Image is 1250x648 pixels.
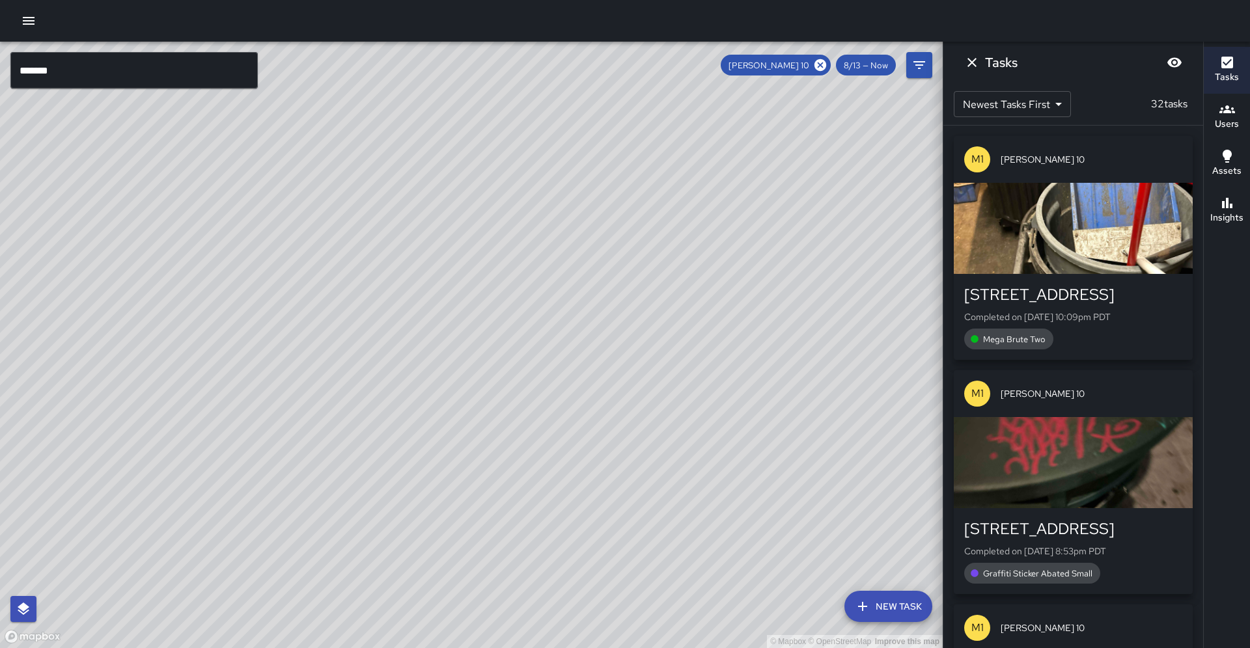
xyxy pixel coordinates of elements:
[1204,141,1250,187] button: Assets
[1204,187,1250,234] button: Insights
[1204,94,1250,141] button: Users
[1212,164,1242,178] h6: Assets
[959,49,985,75] button: Dismiss
[964,284,1182,305] div: [STREET_ADDRESS]
[971,620,984,636] p: M1
[1215,70,1239,85] h6: Tasks
[954,370,1193,594] button: M1[PERSON_NAME] 10[STREET_ADDRESS]Completed on [DATE] 8:53pm PDTGraffiti Sticker Abated Small
[985,52,1018,73] h6: Tasks
[1146,96,1193,112] p: 32 tasks
[1215,117,1239,131] h6: Users
[721,55,831,75] div: [PERSON_NAME] 10
[1001,153,1182,166] span: [PERSON_NAME] 10
[954,91,1071,117] div: Newest Tasks First
[964,545,1182,558] p: Completed on [DATE] 8:53pm PDT
[721,60,817,71] span: [PERSON_NAME] 10
[975,334,1053,345] span: Mega Brute Two
[906,52,932,78] button: Filters
[975,568,1100,579] span: Graffiti Sticker Abated Small
[964,519,1182,539] div: [STREET_ADDRESS]
[1210,211,1243,225] h6: Insights
[844,591,932,622] button: New Task
[1204,47,1250,94] button: Tasks
[1001,621,1182,634] span: [PERSON_NAME] 10
[971,386,984,401] p: M1
[1001,387,1182,400] span: [PERSON_NAME] 10
[1161,49,1187,75] button: Blur
[836,60,896,71] span: 8/13 — Now
[971,152,984,167] p: M1
[964,310,1182,323] p: Completed on [DATE] 10:09pm PDT
[954,136,1193,360] button: M1[PERSON_NAME] 10[STREET_ADDRESS]Completed on [DATE] 10:09pm PDTMega Brute Two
